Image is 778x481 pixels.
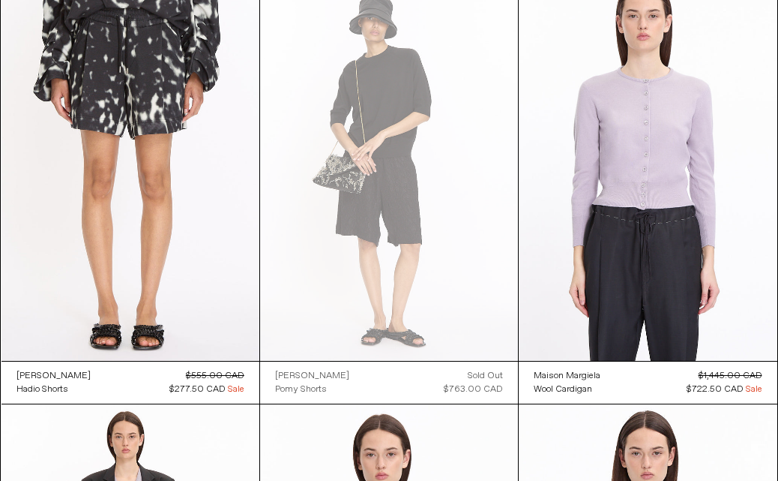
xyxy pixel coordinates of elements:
[468,369,503,383] div: Sold out
[16,383,68,396] div: Hadio Shorts
[16,370,91,383] div: [PERSON_NAME]
[16,383,91,396] a: Hadio Shorts
[534,370,600,383] div: Maison Margiela
[169,383,226,395] span: $277.50 CAD
[16,369,91,383] a: [PERSON_NAME]
[534,369,600,383] a: Maison Margiela
[275,369,349,383] a: [PERSON_NAME]
[275,383,327,396] div: Pomy Shorts
[687,383,744,395] span: $722.50 CAD
[275,370,349,383] div: [PERSON_NAME]
[444,383,503,395] span: $763.00 CAD
[275,383,349,396] a: Pomy Shorts
[534,383,592,396] div: Wool Cardigan
[746,383,762,396] span: Sale
[534,383,600,396] a: Wool Cardigan
[699,370,762,382] s: $1,445.00 CAD
[186,370,244,382] s: $555.00 CAD
[228,383,244,396] span: Sale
